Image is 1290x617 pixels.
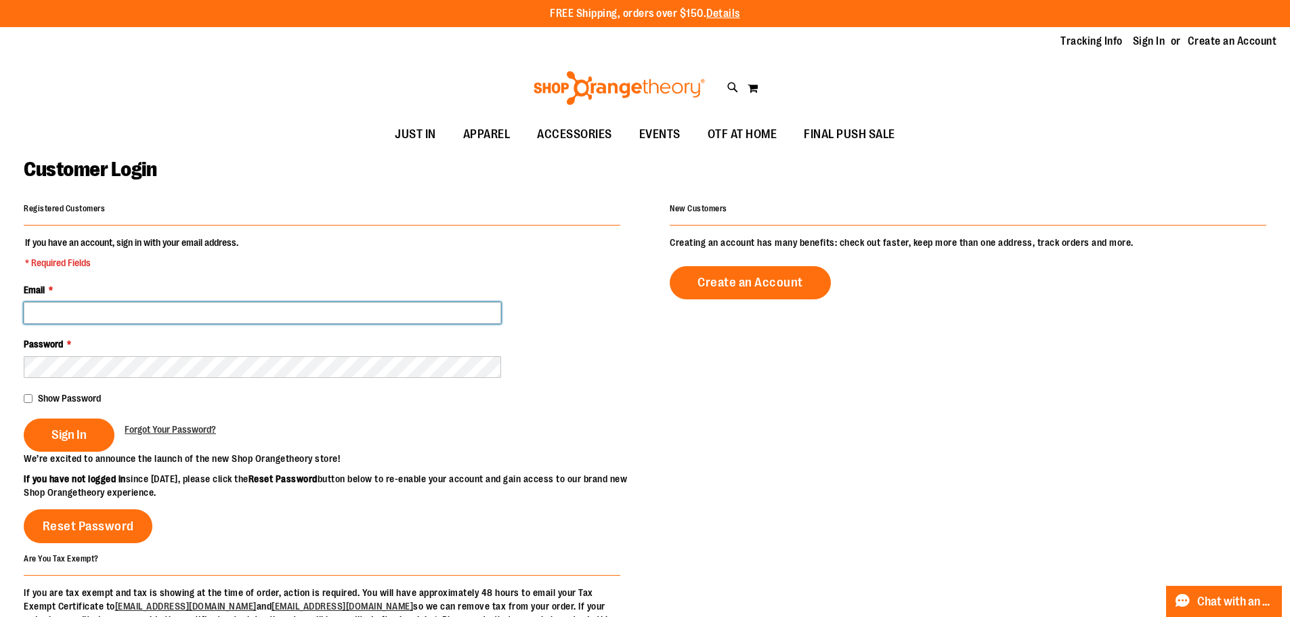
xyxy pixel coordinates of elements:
a: Sign In [1133,34,1165,49]
legend: If you have an account, sign in with your email address. [24,236,240,270]
a: Create an Account [1188,34,1277,49]
span: APPAREL [463,119,511,150]
span: Chat with an Expert [1197,595,1274,608]
span: ACCESSORIES [537,119,612,150]
a: Create an Account [670,266,831,299]
a: [EMAIL_ADDRESS][DOMAIN_NAME] [272,601,413,612]
a: Details [706,7,740,20]
span: Customer Login [24,158,156,181]
p: We’re excited to announce the launch of the new Shop Orangetheory store! [24,452,645,465]
button: Chat with an Expert [1166,586,1283,617]
a: Reset Password [24,509,152,543]
a: Forgot Your Password? [125,423,216,436]
span: Password [24,339,63,349]
a: [EMAIL_ADDRESS][DOMAIN_NAME] [115,601,257,612]
strong: If you have not logged in [24,473,126,484]
span: Forgot Your Password? [125,424,216,435]
button: Sign In [24,419,114,452]
span: Create an Account [697,275,803,290]
strong: Registered Customers [24,204,105,213]
strong: Reset Password [249,473,318,484]
span: EVENTS [639,119,681,150]
span: Email [24,284,45,295]
strong: New Customers [670,204,727,213]
keeper-lock: Open Keeper Popup [479,305,495,321]
img: Shop Orangetheory [532,71,707,105]
strong: Are You Tax Exempt? [24,553,99,563]
span: Show Password [38,393,101,404]
p: FREE Shipping, orders over $150. [550,6,740,22]
span: OTF AT HOME [708,119,777,150]
span: FINAL PUSH SALE [804,119,895,150]
span: * Required Fields [25,256,238,270]
p: Creating an account has many benefits: check out faster, keep more than one address, track orders... [670,236,1266,249]
a: Tracking Info [1060,34,1123,49]
span: JUST IN [395,119,436,150]
p: since [DATE], please click the button below to re-enable your account and gain access to our bran... [24,472,645,499]
span: Sign In [51,427,87,442]
span: Reset Password [43,519,134,534]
